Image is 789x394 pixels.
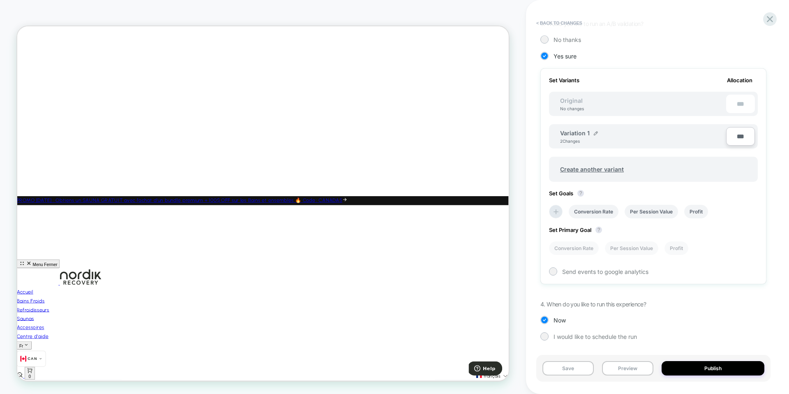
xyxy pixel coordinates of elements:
span: Code : CANADA5 [381,228,434,236]
span: Send events to google analytics [562,268,648,275]
li: Per Session Value [605,241,658,255]
li: Profit [684,205,708,218]
span: Menu [21,315,35,321]
div: 2 Changes [560,139,585,144]
span: No thanks [554,36,581,43]
button: ? [595,227,602,233]
span: 4. When do you like to run this experience? [540,301,646,308]
button: < Back to changes [532,16,586,30]
span: Original [552,97,591,104]
span: Help [19,6,36,13]
span: Set Goals [549,190,588,197]
li: Conversion Rate [549,241,599,255]
button: ? [577,190,584,197]
div: No changes [552,106,592,111]
span: Allocation [727,77,752,83]
button: Save [542,361,594,375]
span: Fermer [36,315,54,321]
span: Yes sure [554,53,577,60]
span: Variation 1 [560,130,590,137]
span: I would like to schedule the run [554,333,637,340]
span: Create another variant [552,160,632,179]
span: Set Variants [549,77,579,83]
img: edit [594,131,598,135]
li: Conversion Rate [569,205,618,218]
li: Per Session Value [625,205,678,218]
img: Nordik Recovery [58,324,113,344]
span: Now [554,317,566,324]
span: Set Primary Goal [549,227,606,233]
button: Publish [662,361,764,375]
li: Profit [664,241,688,255]
button: Preview [602,361,653,375]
